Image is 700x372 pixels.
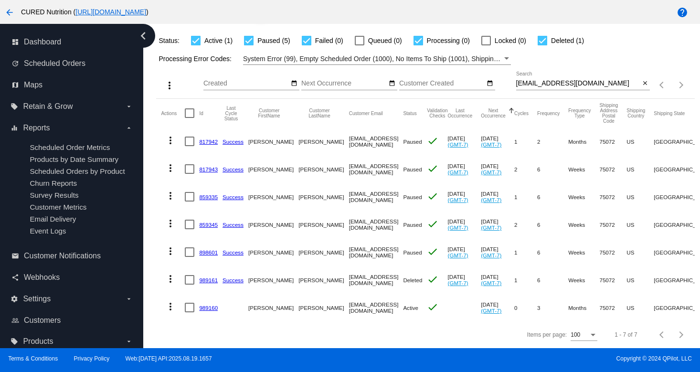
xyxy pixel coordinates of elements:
[403,110,416,116] button: Change sorting for Status
[298,266,349,294] mat-cell: [PERSON_NAME]
[248,294,298,321] mat-cell: [PERSON_NAME]
[248,108,290,118] button: Change sorting for CustomerFirstName
[448,224,468,231] a: (GMT-7)
[11,77,133,93] a: map Maps
[626,183,654,211] mat-cell: US
[568,183,599,211] mat-cell: Weeks
[24,59,85,68] span: Scheduled Orders
[537,155,568,183] mat-cell: 6
[30,191,78,199] a: Survey Results
[537,110,560,116] button: Change sorting for Frequency
[24,252,101,260] span: Customer Notifications
[626,128,654,155] mat-cell: US
[199,249,218,255] a: 898601
[248,266,298,294] mat-cell: [PERSON_NAME]
[298,155,349,183] mat-cell: [PERSON_NAME]
[448,238,481,266] mat-cell: [DATE]
[615,331,637,338] div: 1 - 7 of 7
[599,238,626,266] mat-cell: 75072
[75,8,146,16] a: [URL][DOMAIN_NAME]
[427,163,438,174] mat-icon: check
[481,128,514,155] mat-cell: [DATE]
[653,325,672,344] button: Previous page
[165,135,176,146] mat-icon: more_vert
[599,211,626,238] mat-cell: 75072
[23,124,50,132] span: Reports
[11,34,133,50] a: dashboard Dashboard
[199,277,218,283] a: 989161
[298,108,340,118] button: Change sorting for CustomerLastName
[30,167,125,175] a: Scheduled Orders by Product
[481,183,514,211] mat-cell: [DATE]
[516,80,640,87] input: Search
[571,331,580,338] span: 100
[223,222,244,228] a: Success
[481,141,501,148] a: (GMT-7)
[368,35,402,46] span: Queued (0)
[599,183,626,211] mat-cell: 75072
[427,135,438,147] mat-icon: check
[427,301,438,313] mat-icon: check
[448,252,468,258] a: (GMT-7)
[223,277,244,283] a: Success
[125,295,133,303] i: arrow_drop_down
[481,197,501,203] a: (GMT-7)
[537,266,568,294] mat-cell: 6
[481,238,514,266] mat-cell: [DATE]
[626,211,654,238] mat-cell: US
[11,270,133,285] a: share Webhooks
[23,102,73,111] span: Retain & Grow
[389,80,395,87] mat-icon: date_range
[223,138,244,145] a: Success
[448,155,481,183] mat-cell: [DATE]
[223,166,244,172] a: Success
[30,203,86,211] a: Customer Metrics
[125,124,133,132] i: arrow_drop_down
[448,169,468,175] a: (GMT-7)
[315,35,343,46] span: Failed (0)
[642,80,648,87] mat-icon: close
[199,110,203,116] button: Change sorting for Id
[11,124,18,132] i: equalizer
[514,183,537,211] mat-cell: 1
[30,143,110,151] a: Scheduled Order Metrics
[626,294,654,321] mat-cell: US
[537,211,568,238] mat-cell: 6
[30,179,77,187] a: Churn Reports
[349,155,403,183] mat-cell: [EMAIL_ADDRESS][DOMAIN_NAME]
[203,80,289,87] input: Created
[537,294,568,321] mat-cell: 3
[74,355,110,362] a: Privacy Policy
[30,227,66,235] span: Event Logs
[164,80,175,91] mat-icon: more_vert
[199,194,218,200] a: 859335
[626,108,645,118] button: Change sorting for ShippingCountry
[223,249,244,255] a: Success
[223,106,240,121] button: Change sorting for LastProcessingCycleId
[159,55,232,63] span: Processing Error Codes:
[199,138,218,145] a: 817942
[403,138,422,145] span: Paused
[599,128,626,155] mat-cell: 75072
[403,166,422,172] span: Paused
[165,190,176,202] mat-icon: more_vert
[448,266,481,294] mat-cell: [DATE]
[248,183,298,211] mat-cell: [PERSON_NAME]
[599,266,626,294] mat-cell: 75072
[248,211,298,238] mat-cell: [PERSON_NAME]
[640,79,650,89] button: Clear
[30,155,118,163] span: Products by Date Summary
[568,108,591,118] button: Change sorting for FrequencyType
[514,238,537,266] mat-cell: 1
[257,35,290,46] span: Paused (5)
[448,197,468,203] a: (GMT-7)
[248,155,298,183] mat-cell: [PERSON_NAME]
[21,8,148,16] span: CURED Nutrition ( )
[599,103,618,124] button: Change sorting for ShippingPostcode
[4,7,15,18] mat-icon: arrow_back
[349,294,403,321] mat-cell: [EMAIL_ADDRESS][DOMAIN_NAME]
[599,155,626,183] mat-cell: 75072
